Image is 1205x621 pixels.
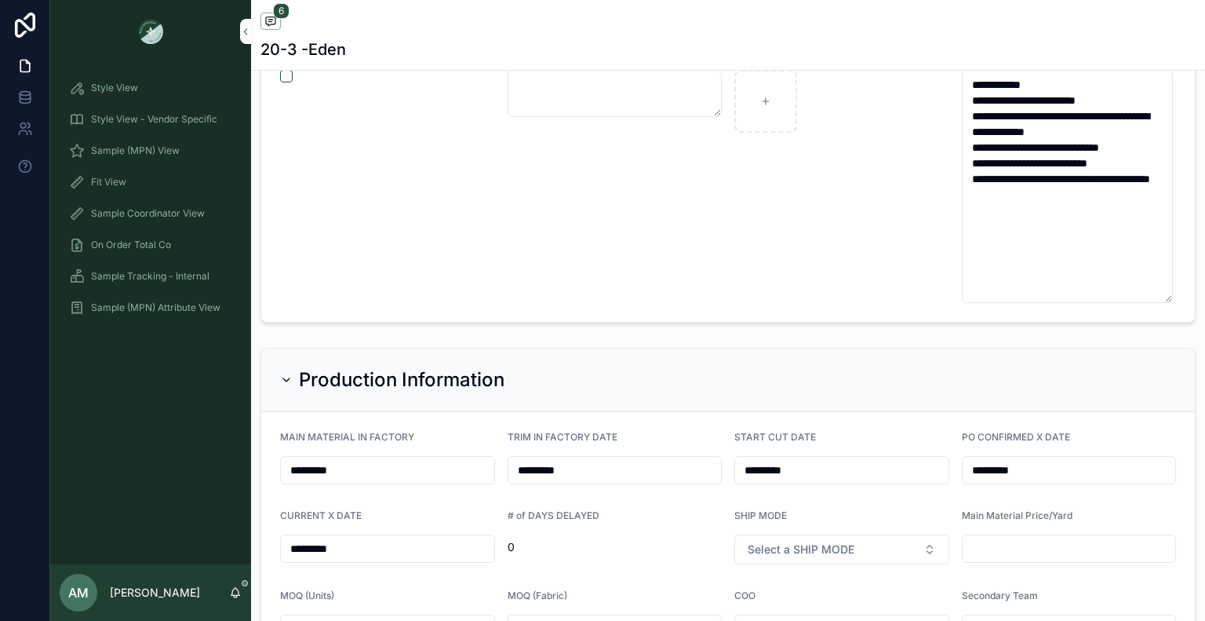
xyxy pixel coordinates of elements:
span: Sample Coordinator View [91,207,205,220]
a: Style View [60,74,242,102]
a: Style View - Vendor Specific [60,105,242,133]
p: [PERSON_NAME] [110,585,200,601]
span: Main Material Price/Yard [962,510,1072,521]
span: MOQ (Units) [280,590,334,601]
span: Secondary Team [962,590,1038,601]
div: scrollable content [50,63,251,342]
span: Select a SHIP MODE [748,542,854,557]
button: 6 [260,13,281,32]
a: Sample Coordinator View [60,199,242,228]
a: Sample (MPN) View [60,137,242,165]
span: Style View [91,82,138,94]
span: Sample (MPN) View [91,144,180,157]
button: Select Button [734,535,949,564]
span: START CUT DATE [734,431,816,443]
span: # of DAYS DELAYED [508,510,599,521]
span: Fit View [91,176,126,188]
a: Sample Tracking - Internal [60,262,242,290]
span: SHIP MODE [734,510,787,521]
span: Style View - Vendor Specific [91,113,217,126]
h1: 20-3 -Eden [260,38,346,60]
h2: Production Information [299,367,504,393]
img: App logo [138,19,163,44]
a: Sample (MPN) Attribute View [60,294,242,322]
span: MOQ (Fabric) [508,590,567,601]
span: TRIM IN FACTORY DATE [508,431,617,443]
span: MAIN MATERIAL IN FACTORY [280,431,414,443]
a: On Order Total Co [60,231,242,259]
span: Sample Tracking - Internal [91,270,209,283]
a: Fit View [60,168,242,196]
span: COO [734,590,755,601]
span: CURRENT X DATE [280,510,362,521]
span: PO CONFIRMED X DATE [962,431,1070,443]
span: 0 [508,539,723,555]
span: Sample (MPN) Attribute View [91,301,220,314]
span: AM [68,583,89,602]
span: On Order Total Co [91,239,171,251]
span: 6 [273,3,289,19]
